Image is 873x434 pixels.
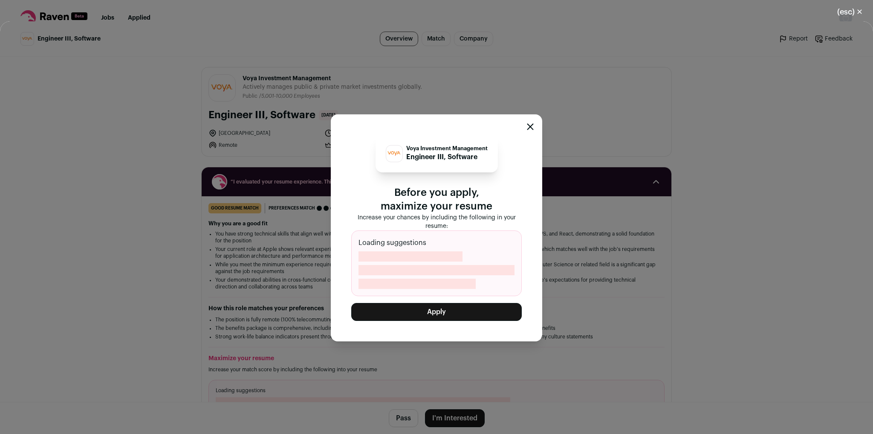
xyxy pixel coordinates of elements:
[351,230,522,296] div: Loading suggestions
[351,303,522,321] button: Apply
[527,123,534,130] button: Close modal
[406,152,488,162] p: Engineer III, Software
[406,145,488,152] p: Voya Investment Management
[351,186,522,213] p: Before you apply, maximize your resume
[386,150,402,157] img: 73b500f283948c4a203c74bd709850d17d0330e02ccc6359db24978187e8f0d9.jpg
[827,3,873,21] button: Close modal
[351,213,522,230] p: Increase your chances by including the following in your resume:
